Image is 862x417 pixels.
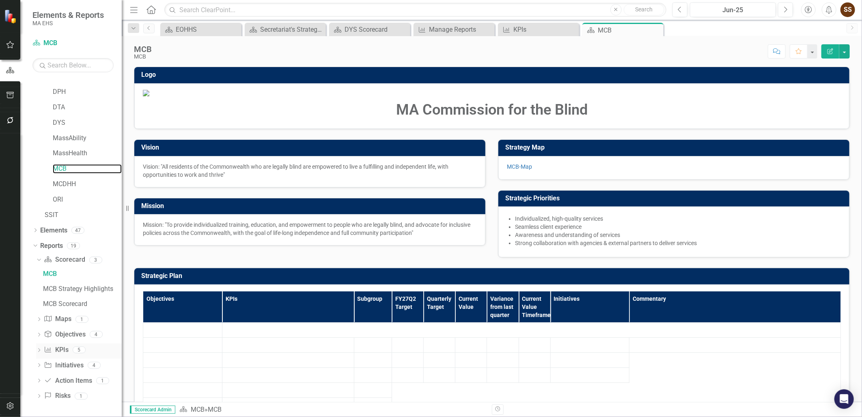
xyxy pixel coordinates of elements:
[208,406,222,413] div: MCB
[429,24,493,35] div: Manage Reports
[53,149,122,158] a: MassHealth
[75,316,88,323] div: 1
[345,24,408,35] div: DYS Scorecard
[88,362,101,369] div: 4
[134,54,152,60] div: MCB
[71,227,84,234] div: 47
[44,315,71,324] a: Maps
[75,393,88,400] div: 1
[53,180,122,189] a: MCDHH
[45,211,122,220] a: SSIT
[260,24,324,35] div: Secretariat's Strategy and Innovation Team
[43,300,122,308] div: MCB Scorecard
[191,406,205,413] a: MCB
[635,6,653,13] span: Search
[44,391,70,401] a: Risks
[416,24,493,35] a: Manage Reports
[164,3,666,17] input: Search ClearPoint...
[67,242,80,249] div: 19
[505,144,845,151] h3: Strategy Map
[44,376,92,386] a: Action Items
[693,5,773,15] div: Jun-25
[515,215,841,223] li: Individualized, high-quality services
[141,272,845,280] h3: Strategic Plan
[505,195,845,202] h3: Strategic Priorities
[41,298,122,311] a: MCB Scorecard
[43,270,122,278] div: MCB
[690,2,776,17] button: Jun-25
[40,241,63,251] a: Reports
[53,118,122,128] a: DYS
[500,24,577,35] a: KPIs
[143,221,477,237] p: Mission: "To provide individualized training, education, and empowerment to people who are legall...
[53,87,122,97] a: DPH
[44,330,85,339] a: Objectives
[143,90,841,96] img: Document.png
[143,163,477,179] p: Vision: "All residents of the Commonwealth who are legally blind are empowered to live a fulfilli...
[515,231,841,239] li: Awareness and understanding of services
[507,163,532,170] a: MCB-Map
[834,389,854,409] div: Open Intercom Messenger
[179,405,486,415] div: »
[44,345,68,355] a: KPIs
[40,226,67,235] a: Elements
[44,255,85,265] a: Scorecard
[331,24,408,35] a: DYS Scorecard
[53,195,122,204] a: ORI
[162,24,239,35] a: EOHHS
[840,2,855,17] button: SS
[515,239,841,247] li: Strong collaboration with agencies & external partners to deliver services
[176,24,239,35] div: EOHHS
[515,223,841,231] li: Seamless client experience
[396,101,588,118] strong: MA Commission for the Blind
[141,144,481,151] h3: Vision
[41,282,122,295] a: MCB Strategy Highlights
[141,71,845,78] h3: Logo
[53,134,122,143] a: MassAbility
[44,361,83,370] a: Initiatives
[53,164,122,174] a: MCB
[96,377,109,384] div: 1
[624,4,664,15] button: Search
[41,267,122,280] a: MCB
[4,9,18,24] img: ClearPoint Strategy
[43,285,122,293] div: MCB Strategy Highlights
[73,347,86,354] div: 5
[32,10,104,20] span: Elements & Reports
[141,202,481,210] h3: Mission
[32,39,114,48] a: MCB
[90,331,103,338] div: 4
[32,58,114,72] input: Search Below...
[89,256,102,263] div: 3
[130,406,175,414] span: Scorecard Admin
[247,24,324,35] a: Secretariat's Strategy and Innovation Team
[598,25,662,35] div: MCB
[32,20,104,26] small: MA EHS
[513,24,577,35] div: KPIs
[134,45,152,54] div: MCB
[53,103,122,112] a: DTA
